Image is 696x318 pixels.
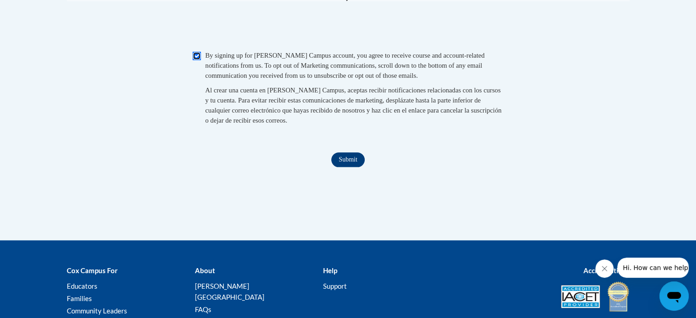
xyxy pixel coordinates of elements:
iframe: Button to launch messaging window [659,281,689,311]
iframe: Close message [595,259,614,278]
a: [PERSON_NAME][GEOGRAPHIC_DATA] [194,282,264,301]
b: Help [323,266,337,275]
b: Cox Campus For [67,266,118,275]
img: Accredited IACET® Provider [561,285,600,308]
a: Community Leaders [67,307,127,315]
a: Support [323,282,346,290]
b: About [194,266,215,275]
span: Al crear una cuenta en [PERSON_NAME] Campus, aceptas recibir notificaciones relacionadas con los ... [205,86,502,124]
span: By signing up for [PERSON_NAME] Campus account, you agree to receive course and account-related n... [205,52,485,79]
a: Educators [67,282,97,290]
a: Families [67,294,92,302]
iframe: To enrich screen reader interactions, please activate Accessibility in Grammarly extension settings [279,10,418,46]
iframe: Message from company [617,258,689,278]
b: Accreditations [583,266,630,275]
span: Hi. How can we help? [5,6,74,14]
input: Submit [331,152,364,167]
a: FAQs [194,305,211,313]
img: IDA® Accredited [607,280,630,313]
